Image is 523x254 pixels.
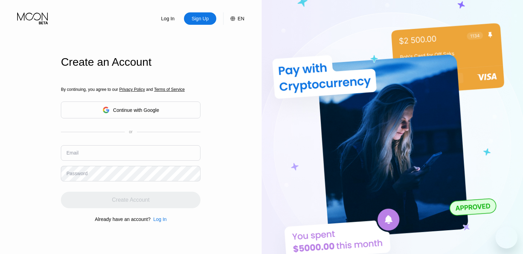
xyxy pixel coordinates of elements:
div: or [129,129,133,134]
div: EN [238,16,244,21]
div: Already have an account? [95,216,151,222]
div: Log In [151,216,167,222]
span: Privacy Policy [119,87,145,92]
div: Sign Up [191,15,209,22]
div: Email [66,150,78,156]
div: Create an Account [61,56,200,68]
div: By continuing, you agree to our [61,87,200,92]
span: Terms of Service [154,87,185,92]
iframe: Button to launch messaging window [495,226,517,248]
div: Continue with Google [113,107,159,113]
div: Log In [161,15,175,22]
div: Log In [153,216,167,222]
div: Sign Up [184,12,216,25]
div: Log In [152,12,184,25]
div: EN [223,12,244,25]
span: and [145,87,154,92]
div: Password [66,171,87,176]
div: Continue with Google [61,102,200,118]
